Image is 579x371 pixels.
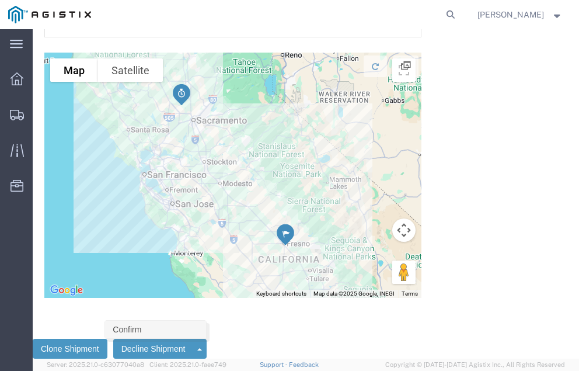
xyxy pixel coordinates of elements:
iframe: FS Legacy Container [33,29,579,359]
span: Copyright © [DATE]-[DATE] Agistix Inc., All Rights Reserved [385,360,565,370]
a: Feedback [289,361,319,368]
span: Server: 2025.21.0-c63077040a8 [47,361,144,368]
span: Neil Coehlo [477,8,544,21]
span: Client: 2025.21.0-faee749 [149,361,226,368]
a: Support [260,361,289,368]
img: logo [8,6,91,23]
button: [PERSON_NAME] [477,8,563,22]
